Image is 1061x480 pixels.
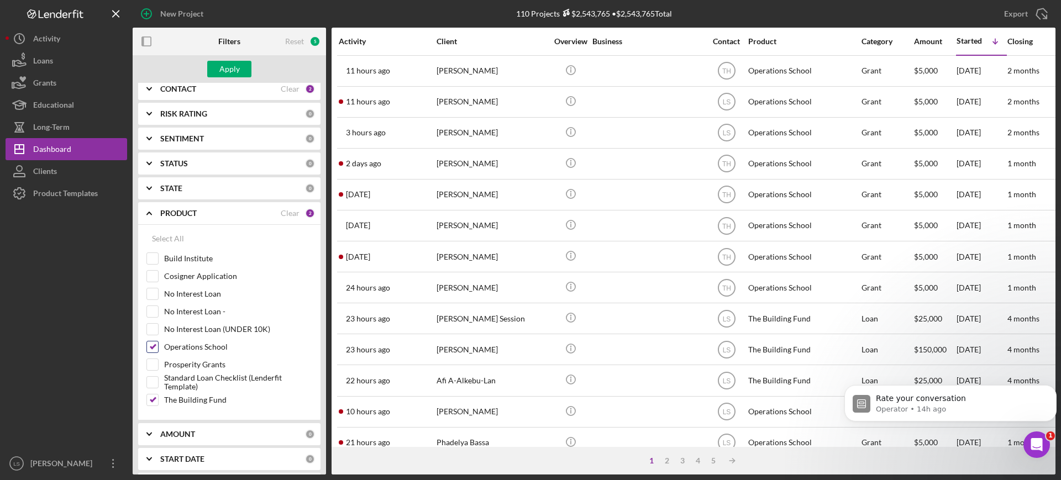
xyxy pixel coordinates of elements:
time: 2025-10-08 03:54 [346,97,390,106]
button: Product Templates [6,182,127,204]
text: LS [722,98,731,106]
span: 1 [1046,431,1055,440]
div: Operations School [748,56,859,86]
text: LS [722,408,731,416]
div: Select All [152,228,184,250]
iframe: Intercom live chat [1023,431,1050,458]
div: [DATE] [957,118,1006,147]
a: Activity [6,28,127,50]
div: [PERSON_NAME] [437,397,547,426]
div: [PERSON_NAME] [437,273,547,302]
div: Phadelya Bassa [437,428,547,457]
div: 2 [305,84,315,94]
time: 2025-10-07 04:33 [346,221,370,230]
div: [PERSON_NAME] [437,211,547,240]
div: Contact [706,37,747,46]
div: [PERSON_NAME] [437,56,547,86]
label: No Interest Loan (UNDER 10K) [164,324,312,335]
time: 1 month [1007,220,1036,230]
div: [PERSON_NAME] [437,87,547,117]
div: Grant [862,273,913,302]
div: [DATE] [957,335,1006,364]
div: Amount [914,37,955,46]
b: PRODUCT [160,209,197,218]
div: [PERSON_NAME] [437,149,547,178]
div: Dashboard [33,138,71,163]
a: Grants [6,72,127,94]
div: 4 [690,456,706,465]
div: 5 [706,456,721,465]
time: 2025-10-07 15:56 [346,345,390,354]
button: Apply [207,61,251,77]
b: STATUS [160,159,188,168]
label: Cosigner Application [164,271,312,282]
a: Loans [6,50,127,72]
time: 2 months [1007,97,1039,106]
span: $5,000 [914,97,938,106]
time: 1 month [1007,252,1036,261]
div: Operations School [748,87,859,117]
div: 0 [305,109,315,119]
time: 2025-10-07 14:40 [346,283,390,292]
b: SENTIMENT [160,134,204,143]
div: Operations School [748,118,859,147]
b: START DATE [160,455,204,463]
button: Educational [6,94,127,116]
label: The Building Fund [164,394,312,405]
div: New Project [160,3,203,25]
button: Select All [146,228,190,250]
div: Loans [33,50,53,75]
div: Operations School [748,428,859,457]
text: LS [722,346,731,354]
div: Started [957,36,982,45]
div: [PERSON_NAME] [437,180,547,209]
span: $5,000 [914,66,938,75]
span: $5,000 [914,283,938,292]
div: [PERSON_NAME] Session [437,304,547,333]
label: No Interest Loan - [164,306,312,317]
time: 2 months [1007,128,1039,137]
text: LS [722,129,731,137]
div: Clear [281,85,300,93]
b: RISK RATING [160,109,207,118]
span: $5,000 [914,252,938,261]
span: $5,000 [914,189,938,199]
span: $5,000 [914,220,938,230]
span: $150,000 [914,345,947,354]
div: 2 [305,208,315,218]
div: Grant [862,87,913,117]
div: The Building Fund [748,366,859,395]
b: AMOUNT [160,430,195,439]
b: STATE [160,184,182,193]
text: TH [722,191,731,199]
time: 4 months [1007,345,1039,354]
div: [DATE] [957,149,1006,178]
div: [DATE] [957,304,1006,333]
div: Grants [33,72,56,97]
button: Export [993,3,1055,25]
time: 1 month [1007,283,1036,292]
time: 2025-10-08 11:37 [346,128,386,137]
time: 2025-10-07 17:24 [346,438,390,447]
div: Activity [33,28,60,52]
iframe: Intercom notifications message [840,362,1061,450]
div: Activity [339,37,435,46]
text: TH [722,67,731,75]
time: 4 months [1007,314,1039,323]
time: 2 months [1007,66,1039,75]
time: 2025-10-07 15:35 [346,314,390,323]
a: Dashboard [6,138,127,160]
div: Grant [862,180,913,209]
div: Long-Term [33,116,70,141]
time: 1 month [1007,159,1036,168]
div: Grant [862,118,913,147]
div: Clear [281,209,300,218]
div: 5 [309,36,321,47]
div: [PERSON_NAME] [437,242,547,271]
time: 2025-10-07 14:22 [346,252,370,261]
a: Long-Term [6,116,127,138]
